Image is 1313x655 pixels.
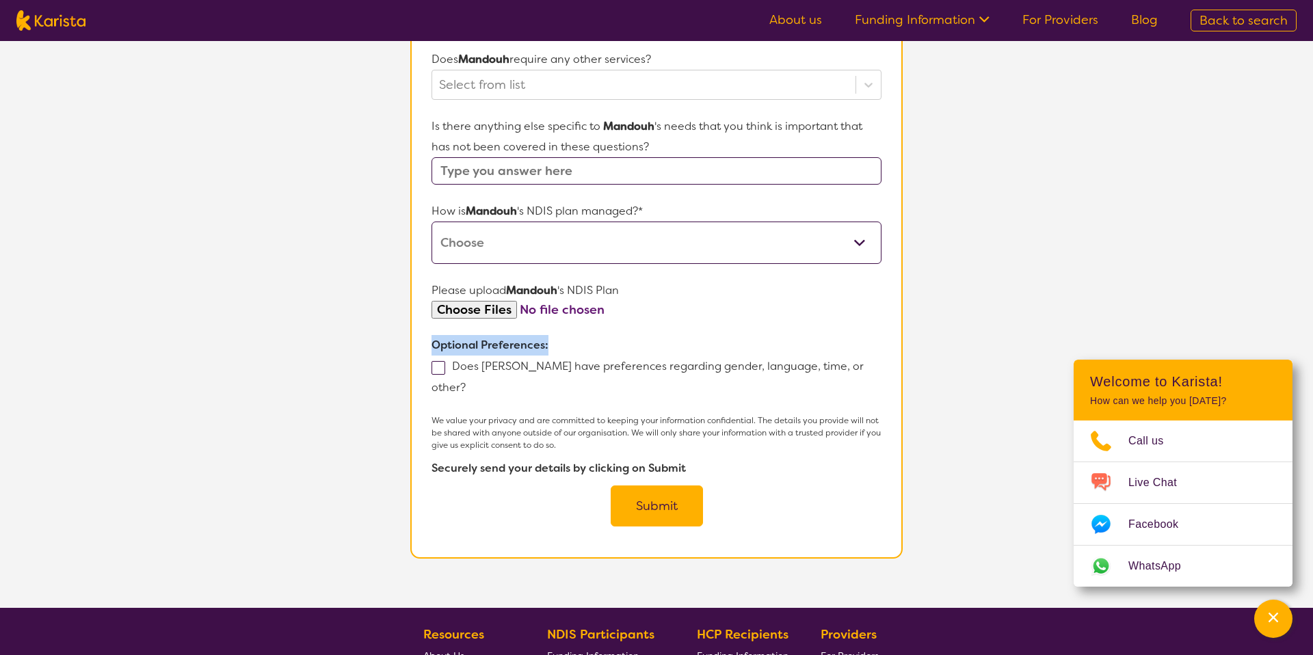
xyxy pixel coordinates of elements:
p: How can we help you [DATE]? [1090,395,1276,407]
strong: Mandouh [506,283,557,297]
b: Resources [423,626,484,643]
span: Back to search [1199,12,1288,29]
a: Web link opens in a new tab. [1074,546,1292,587]
label: Does [PERSON_NAME] have preferences regarding gender, language, time, or other? [432,359,864,395]
b: Optional Preferences: [432,338,548,352]
ul: Choose channel [1074,420,1292,587]
div: Channel Menu [1074,360,1292,587]
p: Does require any other services? [432,49,881,70]
a: About us [769,12,822,28]
strong: Mandouh [458,52,509,66]
p: We value your privacy and are committed to keeping your information confidential. The details you... [432,414,881,451]
a: For Providers [1022,12,1098,28]
a: Funding Information [855,12,990,28]
button: Submit [611,485,703,526]
span: Call us [1128,431,1180,451]
b: HCP Recipients [697,626,788,643]
a: Blog [1131,12,1158,28]
span: Facebook [1128,514,1195,535]
b: Securely send your details by clicking on Submit [432,461,686,475]
img: Karista logo [16,10,85,31]
b: NDIS Participants [547,626,654,643]
p: Please upload 's NDIS Plan [432,280,881,301]
a: Back to search [1191,10,1297,31]
span: Live Chat [1128,472,1193,493]
strong: Mandouh [466,204,517,218]
span: WhatsApp [1128,556,1197,576]
input: Type you answer here [432,157,881,185]
button: Channel Menu [1254,600,1292,638]
p: How is 's NDIS plan managed?* [432,201,881,222]
b: Providers [821,626,877,643]
h2: Welcome to Karista! [1090,373,1276,390]
strong: Mandouh [603,119,654,133]
p: Is there anything else specific to 's needs that you think is important that has not been covered... [432,116,881,157]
